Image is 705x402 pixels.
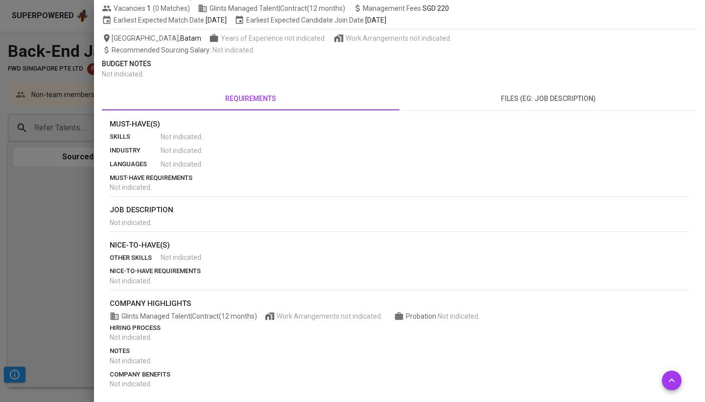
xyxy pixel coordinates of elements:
span: Management Fees [363,4,449,12]
span: Not indicated . [110,277,152,285]
p: nice-to-have requirements [110,266,689,276]
span: [DATE] [206,15,227,25]
p: notes [110,346,689,356]
p: must-have requirements [110,173,689,183]
p: skills [110,132,161,142]
span: Work Arrangements not indicated. [277,311,382,321]
span: Not indicated . [161,159,203,169]
span: requirements [108,93,394,105]
span: Not indicated . [110,357,152,365]
span: Not indicated . [438,312,480,320]
span: Years of Experience not indicated. [221,33,326,43]
span: SGD 220 [423,4,449,12]
span: Not indicated . [212,46,255,54]
span: Recommended Sourcing Salary : [112,46,212,54]
p: company highlights [110,298,689,309]
span: Not indicated . [161,132,203,142]
span: Work Arrangements not indicated. [346,33,451,43]
p: Budget Notes [102,59,697,69]
span: Not indicated . [161,252,203,262]
span: Not indicated . [110,380,152,388]
span: Probation [406,312,438,320]
span: Glints Managed Talent | Contract (12 months) [110,311,257,321]
span: [GEOGRAPHIC_DATA] , [102,33,201,43]
span: Batam [180,33,201,43]
span: Not indicated . [110,219,152,226]
span: Not indicated . [102,70,144,78]
span: Glints Managed Talent | Contract (12 months) [198,3,345,13]
p: nice-to-have(s) [110,240,689,251]
span: Vacancies ( 0 Matches ) [102,3,190,13]
p: job description [110,204,689,216]
span: 1 [145,3,151,13]
p: hiring process [110,323,689,333]
span: [DATE] [365,15,386,25]
p: Must-Have(s) [110,119,689,130]
p: other skills [110,253,161,263]
span: Not indicated . [110,333,152,341]
span: files (eg: job description) [405,93,691,105]
span: Earliest Expected Match Date [102,15,227,25]
p: industry [110,146,161,155]
span: Not indicated . [161,146,203,155]
p: company benefits [110,370,689,379]
span: Earliest Expected Candidate Join Date [235,15,386,25]
span: Not indicated . [110,183,152,191]
p: languages [110,159,161,169]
